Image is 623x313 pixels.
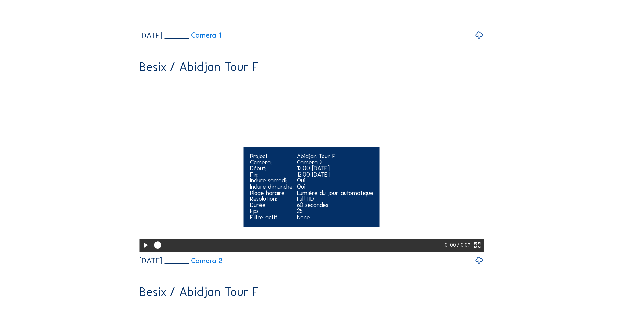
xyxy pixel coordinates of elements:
[297,153,373,159] div: Abidjan Tour F
[250,190,294,196] div: Plage horaire:
[250,202,294,208] div: Durée:
[297,208,373,214] div: 25
[297,177,373,184] div: Oui
[165,32,222,39] a: Camera 1
[250,196,294,202] div: Résolution:
[139,257,162,265] div: [DATE]
[139,78,484,251] video: Your browser does not support the video tag.
[250,153,294,159] div: Project:
[250,159,294,166] div: Camera:
[297,184,373,190] div: Oui
[297,165,373,172] div: 12:00 [DATE]
[250,177,294,184] div: Inclure samedi:
[445,239,457,252] div: 0: 00
[250,208,294,214] div: Fps:
[250,165,294,172] div: Début:
[250,214,294,220] div: Filtre actif:
[250,184,294,190] div: Inclure dimanche:
[297,196,373,202] div: Full HD
[139,32,162,40] div: [DATE]
[250,172,294,178] div: Fin:
[297,190,373,196] div: Lumière du jour automatique
[297,202,373,208] div: 60 secondes
[297,214,373,220] div: None
[139,61,258,73] div: Besix / Abidjan Tour F
[165,257,223,264] a: Camera 2
[457,239,470,252] div: / 0:07
[297,172,373,178] div: 12:00 [DATE]
[139,286,258,298] div: Besix / Abidjan Tour F
[297,159,373,166] div: Camera 2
